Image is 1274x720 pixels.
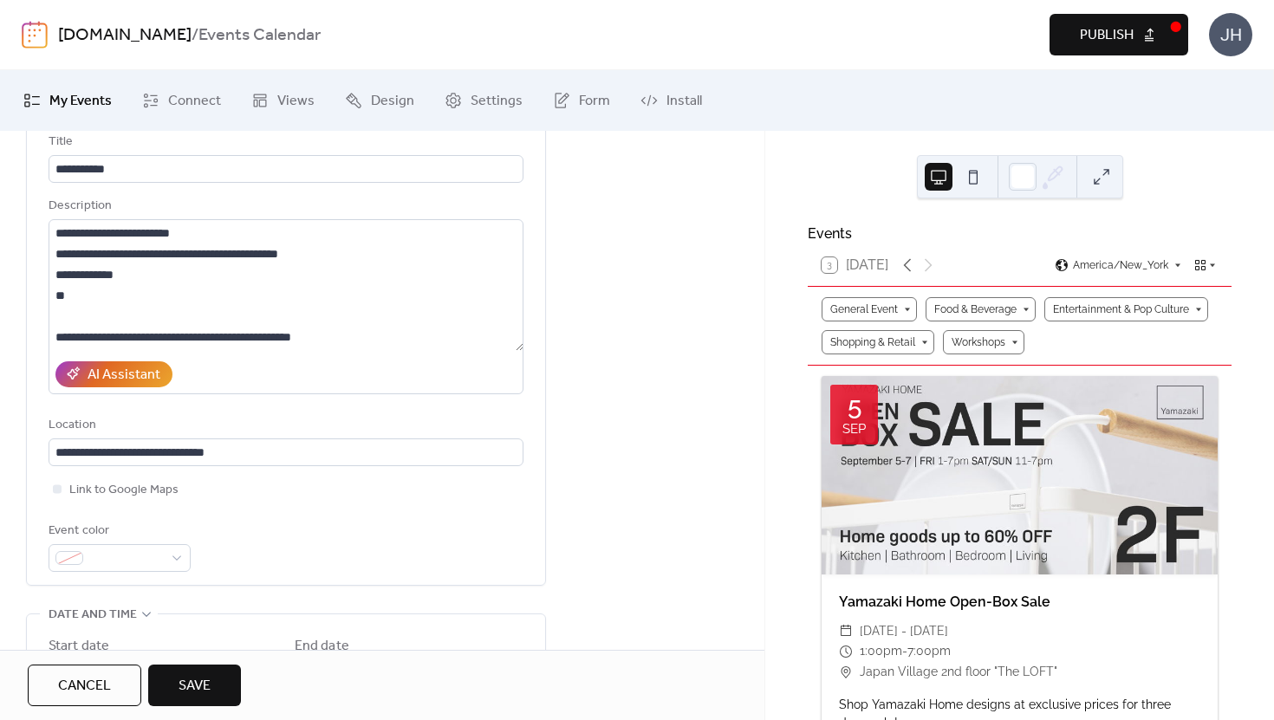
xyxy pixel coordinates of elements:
span: 7:00pm [907,641,951,662]
a: Settings [432,77,536,124]
div: AI Assistant [88,365,160,386]
div: Events [808,224,1232,244]
div: Location [49,415,520,436]
span: Views [277,91,315,112]
span: 1:00pm [860,641,902,662]
a: Design [332,77,427,124]
div: ​ [839,641,853,662]
span: Form [579,91,610,112]
div: ​ [839,621,853,642]
div: Description [49,196,520,217]
div: Title [49,132,520,152]
a: Install [627,77,715,124]
a: [DOMAIN_NAME] [58,19,192,52]
span: Publish [1080,25,1134,46]
b: Events Calendar [198,19,321,52]
span: Cancel [58,676,111,697]
div: 5 [848,393,861,419]
b: / [192,19,198,52]
span: America/New_York [1073,260,1168,270]
div: Start date [49,636,109,657]
button: Save [148,665,241,706]
span: Connect [168,91,221,112]
span: Save [179,676,211,697]
a: Form [540,77,623,124]
button: Cancel [28,665,141,706]
img: logo [22,21,48,49]
span: Date and time [49,605,137,626]
span: [DATE] - [DATE] [860,621,948,642]
div: Event color [49,521,187,542]
span: Design [371,91,414,112]
div: Sep [842,423,866,436]
a: My Events [10,77,125,124]
span: - [902,641,907,662]
a: Connect [129,77,234,124]
span: Link to Google Maps [69,480,179,501]
span: Install [666,91,702,112]
button: Publish [1050,14,1188,55]
div: Yamazaki Home Open-Box Sale [822,592,1218,613]
span: Settings [471,91,523,112]
div: End date [295,636,349,657]
span: My Events [49,91,112,112]
div: ​ [839,662,853,683]
a: Views [238,77,328,124]
span: Japan Village 2nd floor "The LOFT" [860,662,1057,683]
button: AI Assistant [55,361,172,387]
div: JH [1209,13,1252,56]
